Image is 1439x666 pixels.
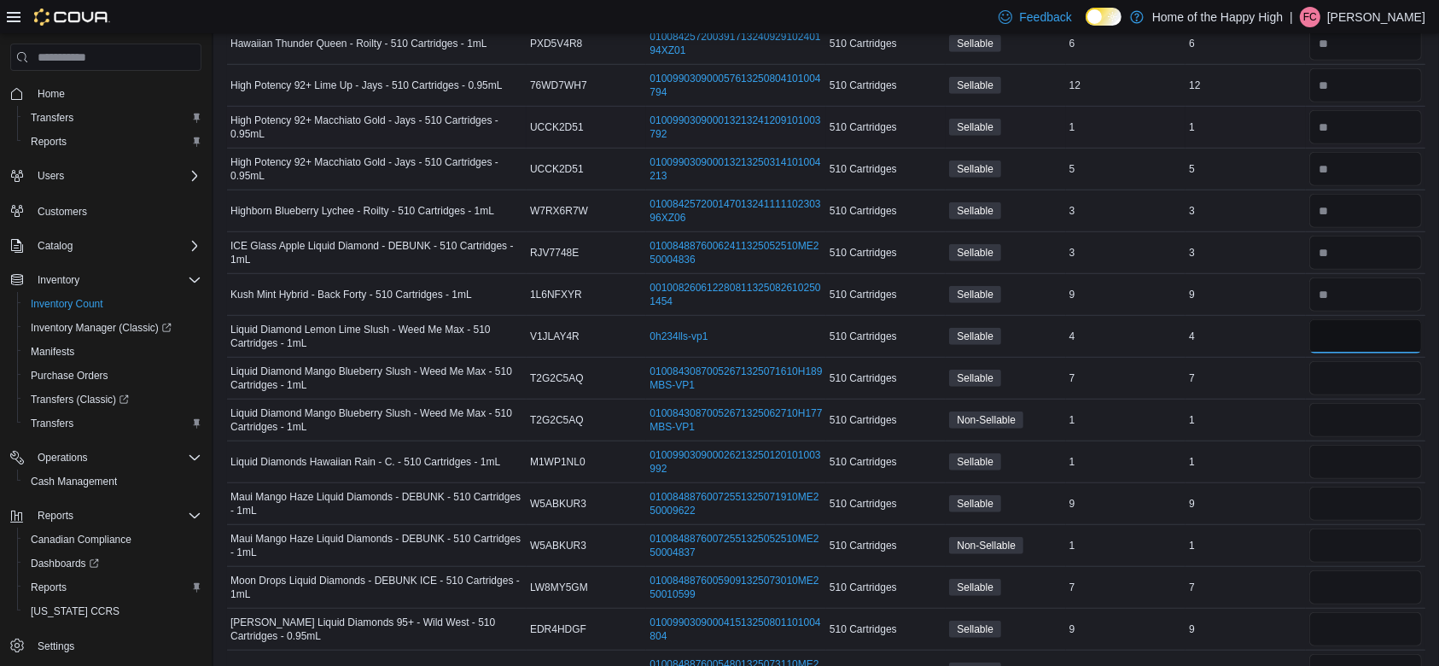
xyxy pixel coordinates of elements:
[957,412,1016,428] span: Non-Sellable
[530,455,586,469] span: M1WP1NL0
[24,294,201,314] span: Inventory Count
[230,79,502,92] span: High Potency 92+ Lime Up - Jays - 510 Cartridges - 0.95mL
[830,162,897,176] span: 510 Cartridges
[1066,452,1186,472] div: 1
[230,37,487,50] span: Hawaiian Thunder Queen - Roilty - 510 Cartridges - 1mL
[530,581,588,594] span: LW8MY5GM
[949,202,1001,219] span: Sellable
[830,581,897,594] span: 510 Cartridges
[31,321,172,335] span: Inventory Manager (Classic)
[650,30,823,57] a: 01008425720039171324092910240194XZ01
[650,197,823,225] a: 01008425720014701324111110230396XZ06
[31,369,108,383] span: Purchase Orders
[31,345,74,359] span: Manifests
[24,131,73,152] a: Reports
[24,365,115,386] a: Purchase Orders
[1066,368,1186,388] div: 7
[650,72,823,99] a: 010099030900057613250804101004794
[650,365,823,392] a: 01008430870052671325071610H189MBS-VP1
[830,371,897,385] span: 510 Cartridges
[949,579,1001,596] span: Sellable
[3,164,208,188] button: Users
[957,371,993,386] span: Sellable
[957,538,1016,553] span: Non-Sellable
[530,204,588,218] span: W7RX6R7W
[230,455,500,469] span: Liquid Diamonds Hawaiian Rain - C. - 510 Cartridges - 1mL
[1066,242,1186,263] div: 3
[530,371,584,385] span: T2G2C5AQ
[1066,33,1186,54] div: 6
[17,316,208,340] a: Inventory Manager (Classic)
[3,198,208,223] button: Customers
[31,505,80,526] button: Reports
[17,130,208,154] button: Reports
[1186,117,1305,137] div: 1
[24,601,126,622] a: [US_STATE] CCRS
[949,537,1023,554] span: Non-Sellable
[957,161,993,177] span: Sellable
[24,529,201,550] span: Canadian Compliance
[31,202,94,222] a: Customers
[31,505,201,526] span: Reports
[38,87,65,101] span: Home
[24,471,124,492] a: Cash Management
[1186,494,1305,514] div: 9
[1327,7,1425,27] p: [PERSON_NAME]
[957,245,993,260] span: Sellable
[650,155,823,183] a: 010099030900013213250314101004213
[957,622,993,637] span: Sellable
[31,447,201,468] span: Operations
[650,532,823,559] a: 01008488760072551325052510ME250004837
[24,108,201,128] span: Transfers
[530,622,586,636] span: EDR4HDGF
[24,553,106,574] a: Dashboards
[1066,117,1186,137] div: 1
[830,497,897,511] span: 510 Cartridges
[38,169,64,183] span: Users
[830,120,897,134] span: 510 Cartridges
[1186,75,1305,96] div: 12
[949,328,1001,345] span: Sellable
[34,9,110,26] img: Cova
[24,318,178,338] a: Inventory Manager (Classic)
[650,490,823,517] a: 01008488760072551325071910ME250009622
[957,203,993,219] span: Sellable
[949,77,1001,94] span: Sellable
[31,635,201,657] span: Settings
[1066,75,1186,96] div: 12
[38,239,73,253] span: Catalog
[31,200,201,221] span: Customers
[24,294,110,314] a: Inventory Count
[31,581,67,594] span: Reports
[1066,535,1186,556] div: 1
[24,389,201,410] span: Transfers (Classic)
[31,417,73,430] span: Transfers
[1186,452,1305,472] div: 1
[1152,7,1283,27] p: Home of the Happy High
[830,79,897,92] span: 510 Cartridges
[31,270,201,290] span: Inventory
[3,268,208,292] button: Inventory
[31,83,201,104] span: Home
[1186,535,1305,556] div: 1
[957,329,993,344] span: Sellable
[24,108,80,128] a: Transfers
[530,288,582,301] span: 1L6NFXYR
[17,599,208,623] button: [US_STATE] CCRS
[230,406,523,434] span: Liquid Diamond Mango Blueberry Slush - Weed Me Max - 510 Cartridges - 1mL
[31,533,131,546] span: Canadian Compliance
[31,111,73,125] span: Transfers
[31,636,81,657] a: Settings
[1066,577,1186,598] div: 7
[1186,368,1305,388] div: 7
[1066,159,1186,179] div: 5
[949,412,1023,429] span: Non-Sellable
[1186,326,1305,347] div: 4
[650,406,823,434] a: 01008430870052671325062710H177MBS-VP1
[530,120,584,134] span: UCCK2D51
[31,84,72,104] a: Home
[24,342,201,362] span: Manifests
[24,577,73,598] a: Reports
[31,393,129,406] span: Transfers (Classic)
[17,106,208,130] button: Transfers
